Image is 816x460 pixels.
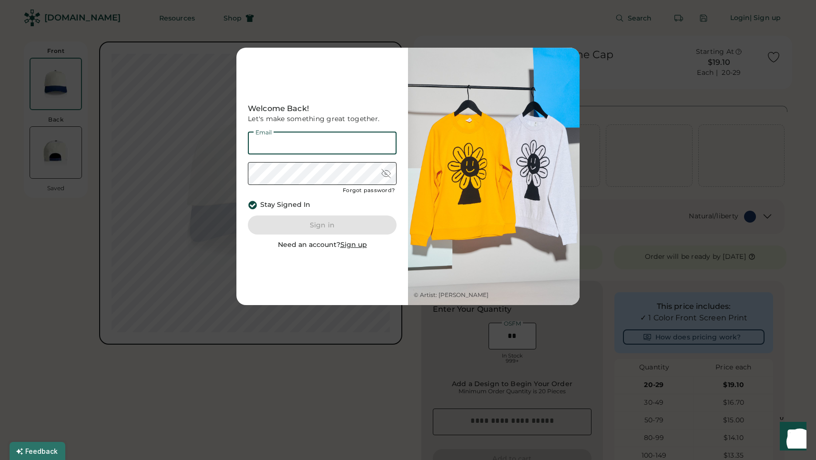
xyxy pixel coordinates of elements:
[408,48,580,305] img: Web-Rendered_Studio-51sRGB.jpg
[254,130,274,135] div: Email
[260,200,310,210] div: Stay Signed In
[343,187,395,194] div: Forgot password?
[340,240,367,249] u: Sign up
[248,103,397,114] div: Welcome Back!
[771,417,812,458] iframe: Front Chat
[248,114,397,124] div: Let's make something great together.
[278,240,367,250] div: Need an account?
[414,291,489,299] div: © Artist: [PERSON_NAME]
[248,215,397,235] button: Sign in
